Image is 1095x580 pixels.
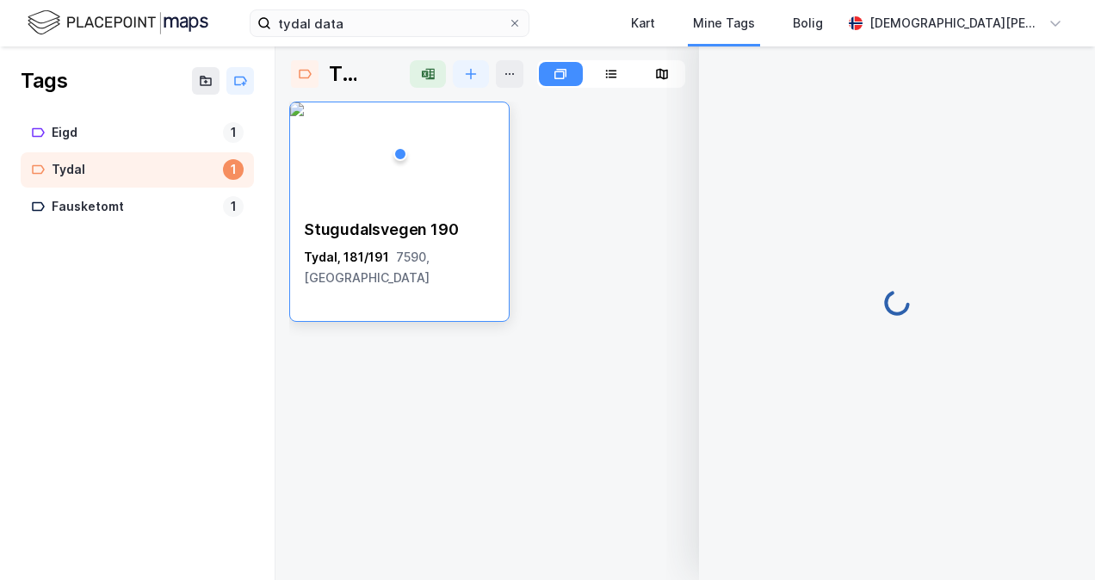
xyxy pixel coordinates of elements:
img: 256x120 [290,102,304,116]
div: Fausketomt [52,196,216,218]
div: Stugudalsvegen 190 [304,219,495,240]
div: 1 [223,196,244,217]
div: 1 [223,159,244,180]
div: Kart [631,13,655,34]
div: Tydal [52,159,216,181]
img: logo.f888ab2527a4732fd821a326f86c7f29.svg [28,8,208,38]
a: Eigd1 [21,115,254,151]
div: Mine Tags [693,13,755,34]
div: Tydal, 181/191 [304,247,495,288]
div: [DEMOGRAPHIC_DATA][PERSON_NAME] [869,13,1042,34]
div: Tags [21,67,67,95]
iframe: Chat Widget [1009,497,1095,580]
div: 1 [223,122,244,143]
a: Fausketomt1 [21,189,254,225]
img: spinner.a6d8c91a73a9ac5275cf975e30b51cfb.svg [883,289,911,317]
div: Tydal [329,60,356,88]
a: Tydal1 [21,152,254,188]
input: Søk på adresse, matrikkel, gårdeiere, leietakere eller personer [271,10,508,36]
span: 7590, [GEOGRAPHIC_DATA] [304,250,430,285]
div: Eigd [52,122,216,144]
div: Bolig [793,13,823,34]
